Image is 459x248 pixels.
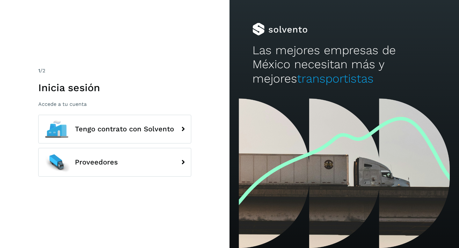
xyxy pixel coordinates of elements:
[38,101,191,107] p: Accede a tu cuenta
[252,43,436,86] h2: Las mejores empresas de México necesitan más y mejores
[38,148,191,177] button: Proveedores
[297,72,374,85] span: transportistas
[38,115,191,143] button: Tengo contrato con Solvento
[38,82,191,94] h1: Inicia sesión
[75,158,118,166] span: Proveedores
[75,125,174,133] span: Tengo contrato con Solvento
[38,68,40,74] span: 1
[38,67,191,75] div: /2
